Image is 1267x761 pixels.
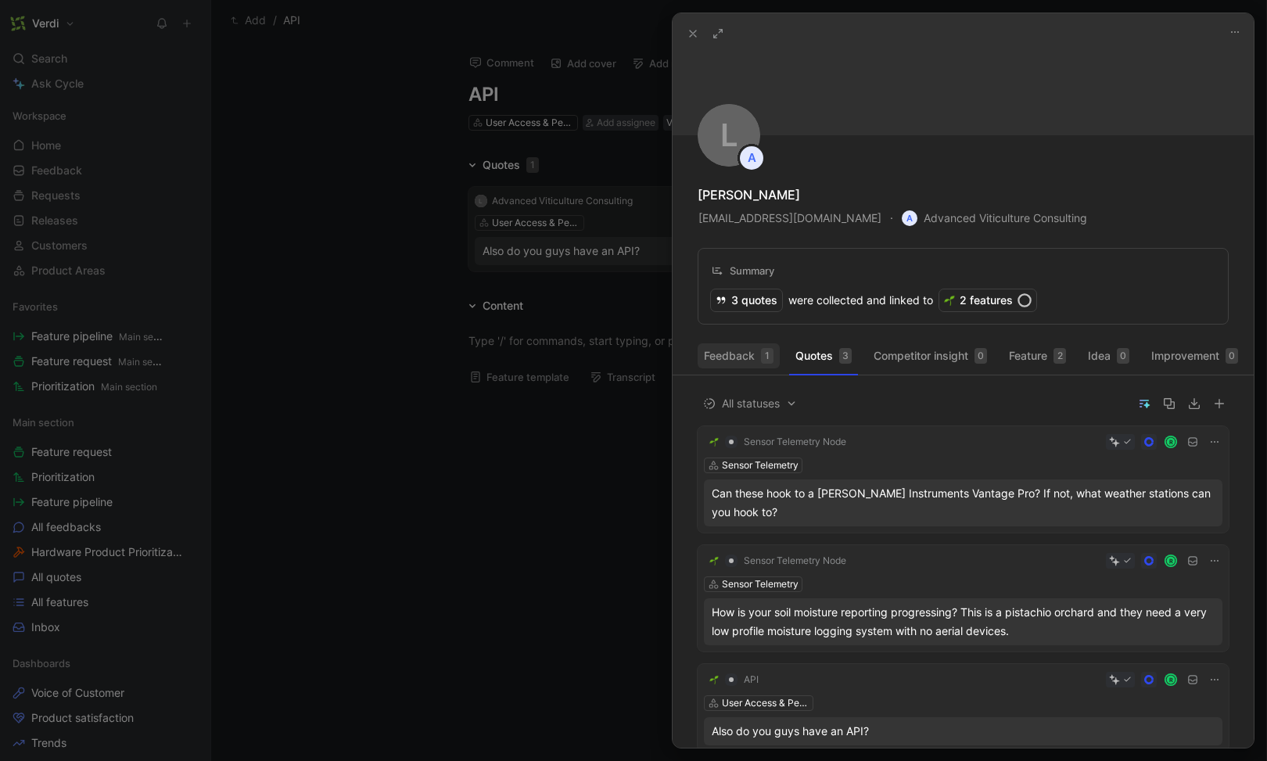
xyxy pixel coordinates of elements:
[1003,343,1072,368] button: Feature
[1166,674,1176,684] div: R
[1053,348,1066,364] div: 2
[722,576,799,592] div: Sensor Telemetry
[901,208,1088,228] button: AAdvanced Viticulture Consulting
[698,185,800,204] div: [PERSON_NAME]
[901,207,1088,229] button: AAdvanced Viticulture Consulting
[709,556,719,565] img: 🌱
[711,261,774,280] div: Summary
[722,695,809,711] div: User Access & Permissions
[740,146,763,170] div: A
[761,348,773,364] div: 1
[939,289,1036,311] div: 2 features
[703,394,797,413] span: All statuses
[722,458,799,473] div: Sensor Telemetry
[709,437,719,447] img: 🌱
[698,209,881,228] span: [EMAIL_ADDRESS][DOMAIN_NAME]
[902,209,1087,228] span: Advanced Viticulture Consulting
[974,348,987,364] div: 0
[867,343,993,368] button: Competitor insight
[709,675,719,684] img: 🌱
[712,484,1215,522] div: Can these hook to a [PERSON_NAME] Instruments Vantage Pro? If not, what weather stations can you ...
[698,343,780,368] button: Feedback
[712,722,1215,741] div: Also do you guys have an API?
[698,104,760,167] div: L
[902,210,917,226] div: A
[789,343,858,368] button: Quotes
[1082,343,1136,368] button: Idea
[1166,555,1176,565] div: R
[744,555,846,567] span: Sensor Telemetry Node
[1145,343,1244,368] button: Improvement
[704,433,852,451] button: 🌱Sensor Telemetry Node
[944,295,955,306] img: 🌱
[744,436,846,448] span: Sensor Telemetry Node
[704,551,852,570] button: 🌱Sensor Telemetry Node
[1226,348,1238,364] div: 0
[1117,348,1129,364] div: 0
[711,289,933,311] div: were collected and linked to
[704,670,764,689] button: 🌱API
[744,673,759,686] span: API
[839,348,852,364] div: 3
[711,289,782,311] div: 3 quotes
[698,208,882,228] button: [EMAIL_ADDRESS][DOMAIN_NAME]
[1166,436,1176,447] div: R
[698,393,802,414] button: All statuses
[712,603,1215,641] div: How is your soil moisture reporting progressing? This is a pistachio orchard and they need a very...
